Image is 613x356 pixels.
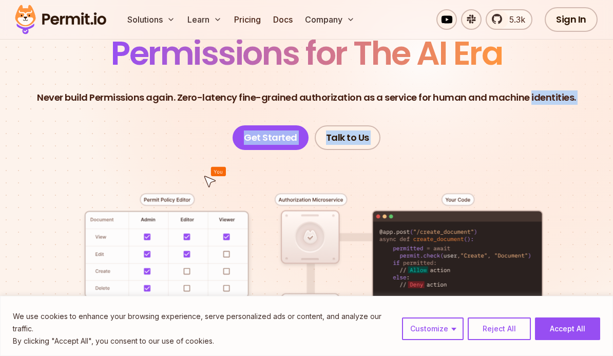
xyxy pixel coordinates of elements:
[10,2,111,37] img: Permit logo
[545,7,598,32] a: Sign In
[503,13,525,26] span: 5.3k
[535,317,600,340] button: Accept All
[13,335,394,347] p: By clicking "Accept All", you consent to our use of cookies.
[111,30,502,76] span: Permissions for The AI Era
[315,125,380,150] a: Talk to Us
[183,9,226,30] button: Learn
[301,9,359,30] button: Company
[468,317,531,340] button: Reject All
[269,9,297,30] a: Docs
[233,125,309,150] a: Get Started
[402,317,464,340] button: Customize
[123,9,179,30] button: Solutions
[13,310,394,335] p: We use cookies to enhance your browsing experience, serve personalized ads or content, and analyz...
[37,90,576,105] p: Never build Permissions again. Zero-latency fine-grained authorization as a service for human and...
[230,9,265,30] a: Pricing
[486,9,532,30] a: 5.3k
